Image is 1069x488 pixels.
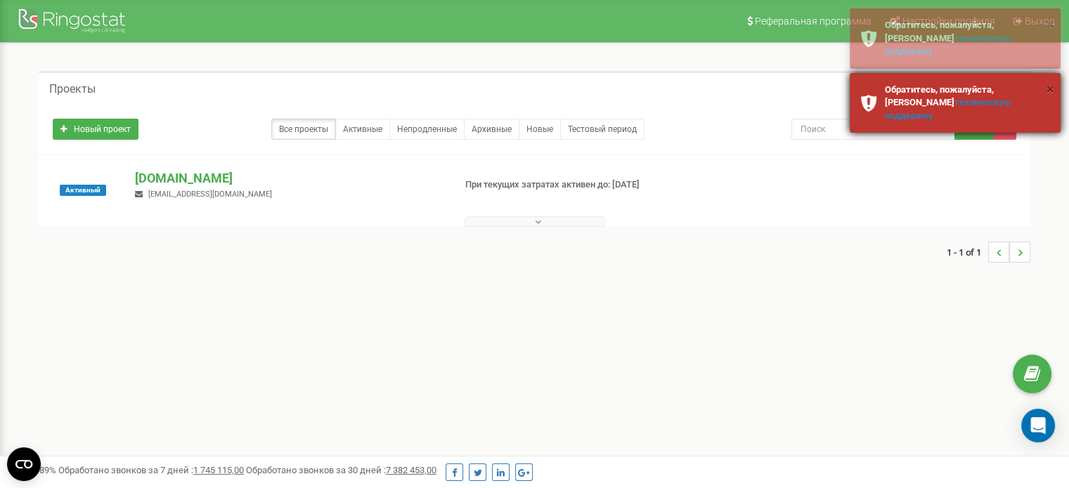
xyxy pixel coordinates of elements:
input: Поиск [791,119,955,140]
a: Все проекты [271,119,336,140]
nav: ... [947,227,1030,277]
u: 7 382 453,00 [386,465,436,475]
a: Активные [335,119,390,140]
a: техническую поддержку [885,97,1011,121]
div: Обратитесь, пожалуйста, [PERSON_NAME] [885,84,1050,123]
p: При текущих затратах активен до: [DATE] [465,178,690,192]
button: × [1047,15,1054,35]
div: Обратитесь, пожалуйста, [PERSON_NAME] [885,19,1050,58]
u: 1 745 115,00 [193,465,244,475]
h5: Проекты [49,83,96,95]
span: Обработано звонков за 30 дней : [246,465,436,475]
a: Новые [519,119,561,140]
span: [EMAIL_ADDRESS][DOMAIN_NAME] [148,190,272,199]
span: Обработано звонков за 7 дней : [58,465,244,475]
a: Архивные [464,119,519,140]
span: 1 - 1 of 1 [947,242,988,263]
a: Непродленные [389,119,465,140]
span: Реферальная программа [755,15,872,27]
span: Активный [60,185,106,196]
a: Новый проект [53,119,138,140]
p: [DOMAIN_NAME] [135,169,442,187]
div: Open Intercom Messenger [1021,409,1055,442]
button: Open CMP widget [7,447,41,481]
a: Тестовый период [560,119,644,140]
button: × [1047,79,1054,100]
